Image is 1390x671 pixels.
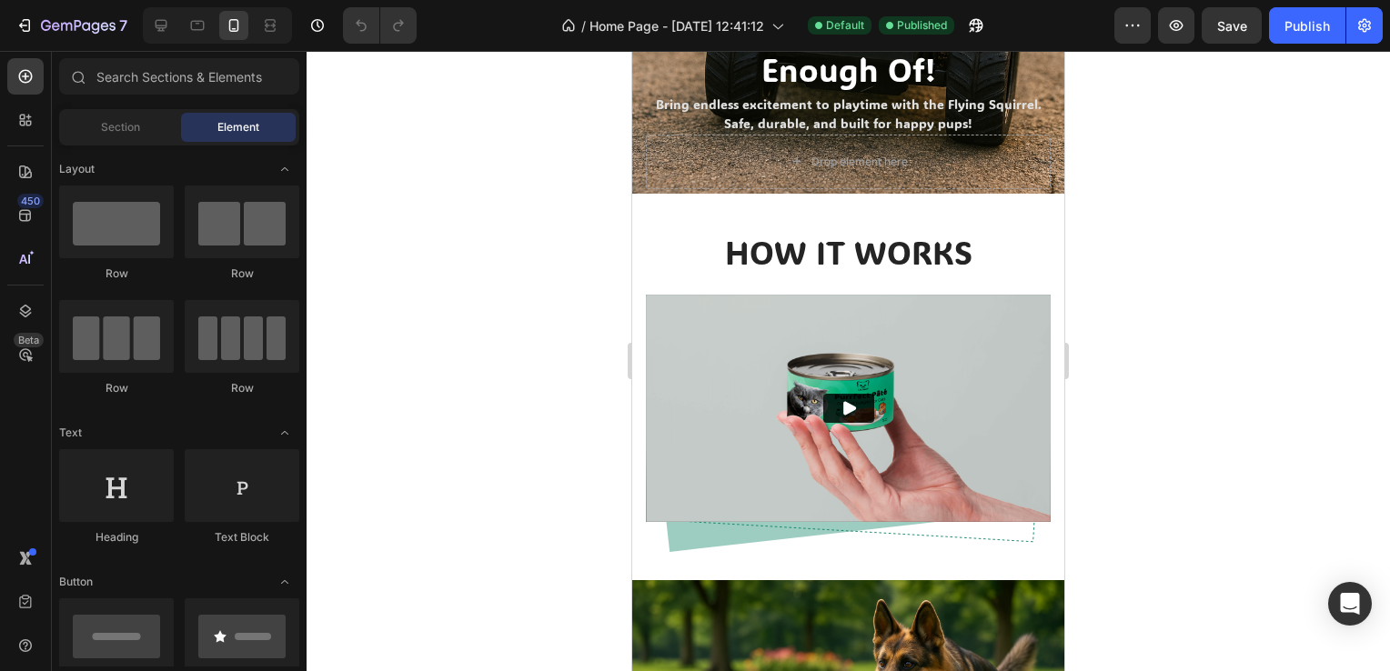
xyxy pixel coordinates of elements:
[270,155,299,184] span: Toggle open
[119,15,127,36] p: 7
[826,17,864,34] span: Default
[59,574,93,590] span: Button
[1269,7,1345,44] button: Publish
[7,7,136,44] button: 7
[270,418,299,447] span: Toggle open
[1202,7,1262,44] button: Save
[185,265,299,282] div: Row
[343,7,417,44] div: Undo/Redo
[59,425,82,441] span: Text
[59,58,299,95] input: Search Sections & Elements
[59,380,174,396] div: Row
[1328,582,1372,626] div: Open Intercom Messenger
[59,529,174,546] div: Heading
[101,119,140,135] span: Section
[581,16,586,35] span: /
[59,265,174,282] div: Row
[14,333,44,347] div: Beta
[897,17,947,34] span: Published
[217,119,259,135] span: Element
[59,161,95,177] span: Layout
[632,51,1064,671] iframe: Design area
[17,194,44,208] div: 450
[1284,16,1330,35] div: Publish
[270,567,299,596] span: Toggle open
[589,16,764,35] span: Home Page - [DATE] 12:41:12
[1217,18,1247,34] span: Save
[185,380,299,396] div: Row
[185,529,299,546] div: Text Block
